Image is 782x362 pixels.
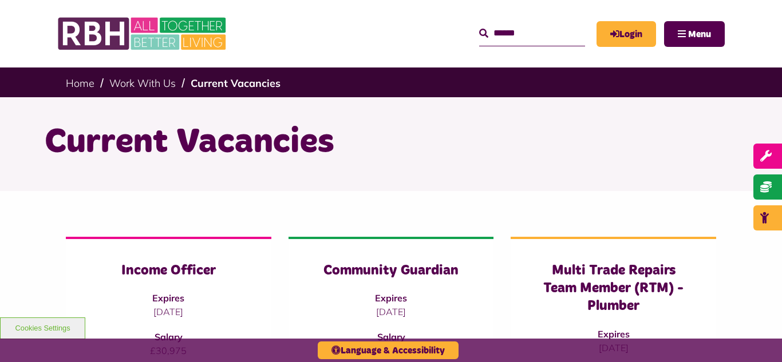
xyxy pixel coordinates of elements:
h3: Community Guardian [311,262,471,280]
span: Menu [688,30,711,39]
strong: Salary [155,331,183,343]
h1: Current Vacancies [45,120,737,165]
strong: Expires [598,328,630,340]
p: [DATE] [311,305,471,319]
iframe: Netcall Web Assistant for live chat [730,311,782,362]
p: [DATE] [89,305,248,319]
h3: Income Officer [89,262,248,280]
img: RBH [57,11,229,56]
h3: Multi Trade Repairs Team Member (RTM) - Plumber [534,262,693,316]
strong: Salary [377,331,405,343]
button: Language & Accessibility [318,341,459,359]
strong: Expires [375,292,407,304]
button: Navigation [664,21,725,47]
a: Home [66,77,94,90]
a: MyRBH [597,21,656,47]
a: Work With Us [109,77,176,90]
strong: Expires [152,292,184,304]
a: Current Vacancies [191,77,281,90]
